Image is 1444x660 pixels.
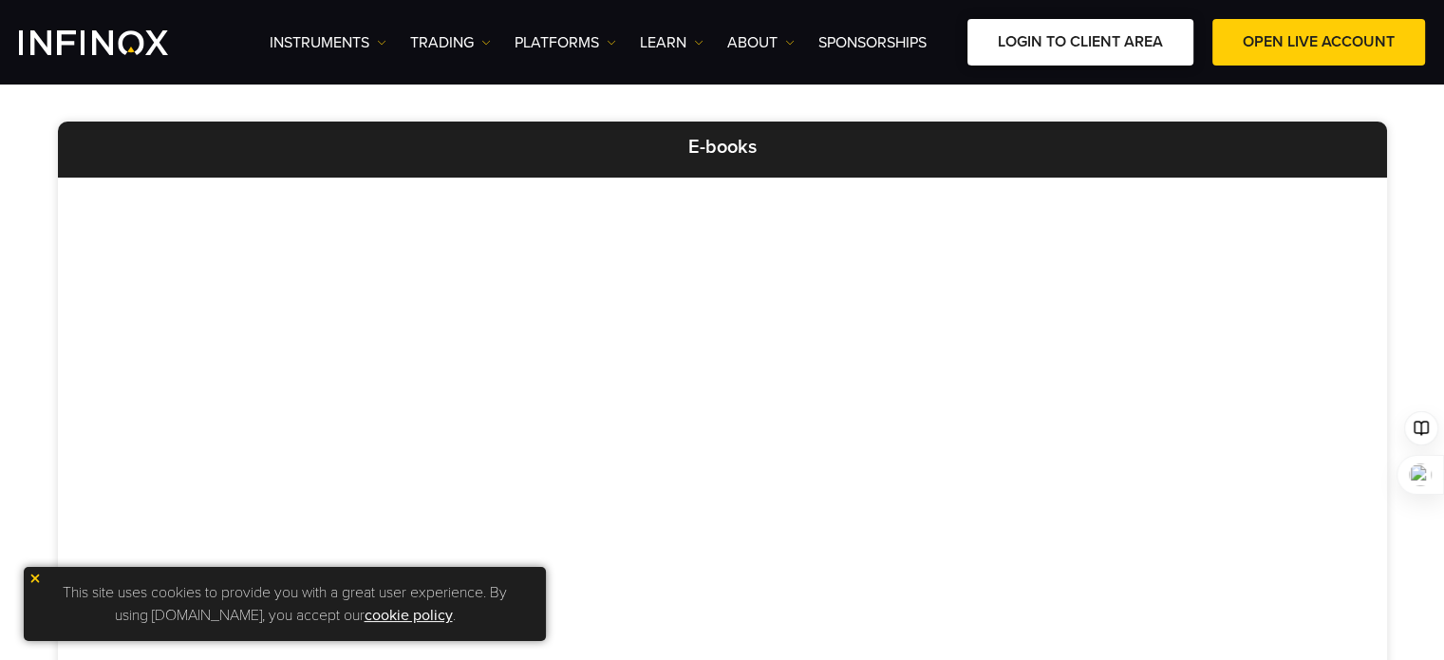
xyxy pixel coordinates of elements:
a: ABOUT [727,31,795,54]
strong: E-books [688,136,757,159]
a: OPEN LIVE ACCOUNT [1212,19,1425,66]
img: yellow close icon [28,572,42,585]
a: cookie policy [365,606,453,625]
a: Learn [640,31,703,54]
a: SPONSORSHIPS [818,31,927,54]
a: Instruments [270,31,386,54]
a: PLATFORMS [515,31,616,54]
a: TRADING [410,31,491,54]
p: This site uses cookies to provide you with a great user experience. By using [DOMAIN_NAME], you a... [33,576,536,632]
a: LOGIN TO CLIENT AREA [967,19,1193,66]
a: INFINOX Logo [19,30,213,55]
